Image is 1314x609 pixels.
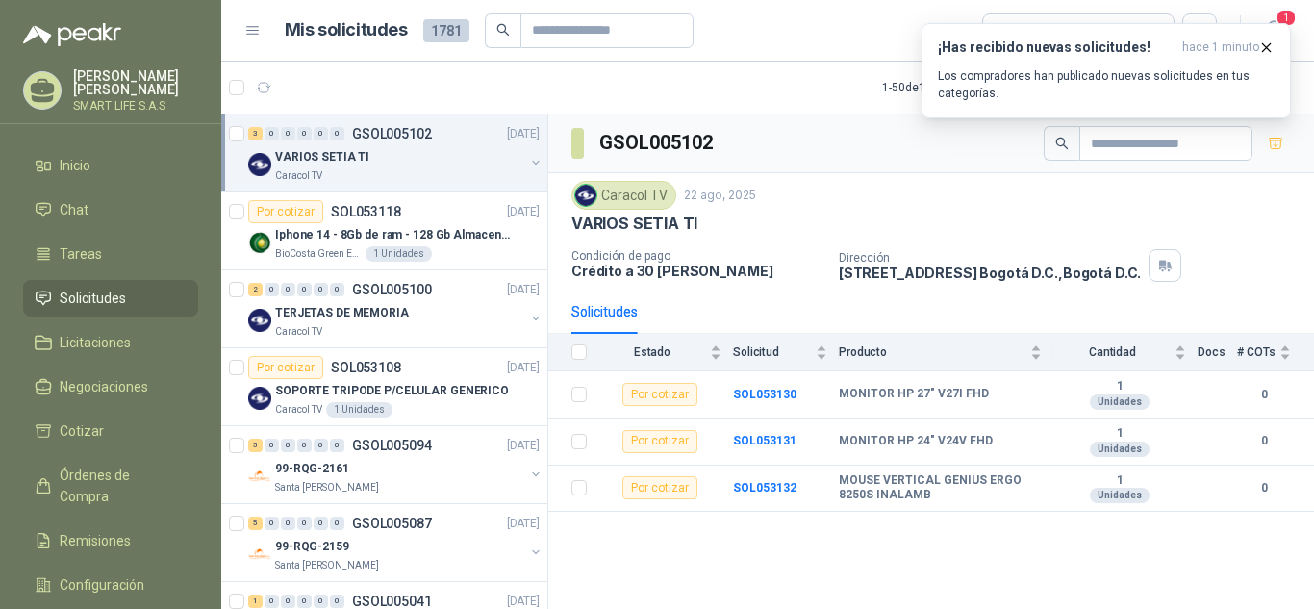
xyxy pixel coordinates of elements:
div: 5 [248,439,263,452]
a: Configuración [23,567,198,603]
span: Estado [598,345,706,359]
p: GSOL005100 [352,283,432,296]
span: Configuración [60,574,144,596]
span: 1781 [423,19,469,42]
div: Unidades [1090,394,1150,410]
p: [STREET_ADDRESS] Bogotá D.C. , Bogotá D.C. [839,265,1141,281]
a: 5 0 0 0 0 0 GSOL005094[DATE] Company Logo99-RQG-2161Santa [PERSON_NAME] [248,434,543,495]
p: 22 ago, 2025 [684,187,756,205]
div: Por cotizar [248,200,323,223]
div: 0 [297,127,312,140]
h3: GSOL005102 [599,128,716,158]
b: MONITOR HP 27" V27I FHD [839,387,989,402]
span: Cantidad [1053,345,1171,359]
a: Por cotizarSOL053118[DATE] Company LogoIphone 14 - 8Gb de ram - 128 Gb AlmacenamientoBioCosta Gre... [221,192,547,270]
p: GSOL005041 [352,595,432,608]
div: 0 [330,517,344,530]
p: GSOL005102 [352,127,432,140]
span: search [496,23,510,37]
img: Company Logo [248,309,271,332]
p: Crédito a 30 [PERSON_NAME] [571,263,823,279]
b: MONITOR HP 24" V24V FHD [839,434,993,449]
div: 1 Unidades [326,402,392,418]
p: SMART LIFE S.A.S [73,100,198,112]
div: Solicitudes [571,301,638,322]
p: Condición de pago [571,249,823,263]
a: Remisiones [23,522,198,559]
div: 0 [330,283,344,296]
div: Unidades [1090,442,1150,457]
p: 99-RQG-2161 [275,460,349,478]
p: [DATE] [507,359,540,377]
a: SOL053132 [733,481,796,495]
span: Licitaciones [60,332,131,353]
b: MOUSE VERTICAL GENIUS ERGO 8250S INALAMB [839,473,1042,503]
span: Órdenes de Compra [60,465,180,507]
a: SOL053131 [733,434,796,447]
div: 0 [297,283,312,296]
p: Santa [PERSON_NAME] [275,558,379,573]
h1: Mis solicitudes [285,16,408,44]
p: [DATE] [507,125,540,143]
p: GSOL005094 [352,439,432,452]
img: Company Logo [575,185,596,206]
div: 0 [314,595,328,608]
div: 0 [297,517,312,530]
span: Chat [60,199,88,220]
div: 0 [297,595,312,608]
div: Todas [995,20,1035,41]
div: 0 [265,595,279,608]
div: 0 [281,595,295,608]
div: 1 [248,595,263,608]
div: 0 [281,517,295,530]
p: GSOL005087 [352,517,432,530]
a: 2 0 0 0 0 0 GSOL005100[DATE] Company LogoTERJETAS DE MEMORIACaracol TV [248,278,543,340]
p: Santa [PERSON_NAME] [275,480,379,495]
img: Company Logo [248,387,271,410]
div: 0 [281,439,295,452]
th: Cantidad [1053,334,1198,371]
p: SOPORTE TRIPODE P/CELULAR GENERICO [275,382,509,400]
span: # COTs [1237,345,1276,359]
a: Inicio [23,147,198,184]
p: [DATE] [507,203,540,221]
div: 5 [248,517,263,530]
p: SOL053118 [331,205,401,218]
p: [DATE] [507,437,540,455]
div: 3 [248,127,263,140]
p: VARIOS SETIA TI [275,148,369,166]
div: 0 [281,127,295,140]
div: 1 Unidades [366,246,432,262]
div: 0 [330,439,344,452]
div: 0 [314,517,328,530]
p: Iphone 14 - 8Gb de ram - 128 Gb Almacenamiento [275,226,515,244]
a: SOL053130 [733,388,796,401]
a: Licitaciones [23,324,198,361]
a: Tareas [23,236,198,272]
th: Producto [839,334,1053,371]
div: 0 [265,283,279,296]
img: Logo peakr [23,23,121,46]
p: TERJETAS DE MEMORIA [275,304,409,322]
p: Los compradores han publicado nuevas solicitudes en tus categorías. [938,67,1275,102]
div: 0 [330,127,344,140]
p: Caracol TV [275,324,322,340]
div: 0 [314,127,328,140]
div: Por cotizar [622,430,697,453]
p: Dirección [839,251,1141,265]
img: Company Logo [248,543,271,566]
span: 1 [1276,9,1297,27]
th: # COTs [1237,334,1314,371]
div: 2 [248,283,263,296]
span: Negociaciones [60,376,148,397]
img: Company Logo [248,153,271,176]
p: [DATE] [507,281,540,299]
span: search [1055,137,1069,150]
div: 0 [314,283,328,296]
a: Por cotizarSOL053108[DATE] Company LogoSOPORTE TRIPODE P/CELULAR GENERICOCaracol TV1 Unidades [221,348,547,426]
p: [PERSON_NAME] [PERSON_NAME] [73,69,198,96]
img: Company Logo [248,231,271,254]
